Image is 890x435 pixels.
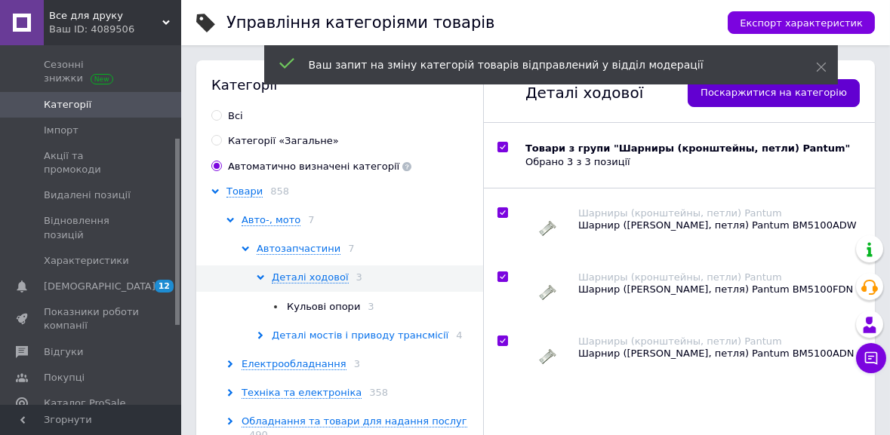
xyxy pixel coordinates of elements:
span: Товари [226,185,263,198]
div: Шарнир ([PERSON_NAME], петля) Pantum BM5100ADW [578,219,860,232]
button: Чат з покупцем [856,343,886,373]
span: Експорт характеристик [740,17,863,29]
span: 358 [369,387,388,398]
span: Автозапчастини [257,243,340,255]
div: Шарниры (кронштейны, петли) Pantum [578,271,860,283]
span: Деталі мостів і приводу трансмісії [272,329,448,342]
span: 7 [308,214,314,225]
div: Шарниры (кронштейны, петли) Pantum [578,335,860,347]
span: Електрообладнання [242,358,346,370]
span: Сезонні знижки [44,58,140,85]
div: Шарнир ([PERSON_NAME], петля) Pantum BM5100ADN [578,347,860,360]
span: 3 [356,271,362,283]
span: Показники роботи компанії [44,305,140,332]
span: 3 [368,301,374,312]
span: Деталі ходової [272,271,349,283]
span: 7 [348,243,354,254]
div: Шарниры (кронштейны, петли) Pantum [578,207,860,219]
button: Експорт характеристик [728,11,875,34]
span: Обладнання та товари для надання послуг [242,415,467,427]
div: Автоматично визначені категорії [228,160,411,173]
span: Покупці [44,371,85,384]
span: Все для друку [49,9,162,23]
span: Характеристики [44,254,129,268]
span: Категорії [44,98,91,112]
span: Видалені позиції [44,188,131,202]
div: Ваш запит на зміну категорій товарів відправлений у відділ модерації [309,57,778,72]
span: Деталі ходової [525,84,643,102]
span: Каталог ProSale [44,397,125,410]
div: Категорії [211,75,468,94]
span: Відновлення позицій [44,214,140,241]
span: Кульові опори [287,301,360,312]
div: Обрано 3 з 3 позиції [525,155,860,169]
div: Категорії «Загальне» [228,134,339,148]
b: Товари з групи "Шарниры (кронштейны, петли) Pantum" [525,142,850,154]
span: 4 [456,329,462,341]
span: Поскаржитися на категорію [701,86,847,100]
button: Поскаржитися на категорію [688,79,860,107]
span: Відгуки [44,345,83,359]
span: Техніка та електроніка [242,387,362,399]
div: Шарнир ([PERSON_NAME], петля) Pantum BM5100FDN [578,283,860,296]
div: Всi [228,109,243,123]
span: 12 [155,280,174,293]
span: Авто-, мото [242,214,300,226]
span: 858 [270,185,289,197]
span: [DEMOGRAPHIC_DATA] [44,280,156,293]
span: 3 [354,358,360,369]
span: Акції та промокоди [44,149,140,176]
div: Ваш ID: 4089506 [49,23,181,36]
span: Імпорт [44,124,79,137]
h1: Управління категоріями товарів [226,14,495,32]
